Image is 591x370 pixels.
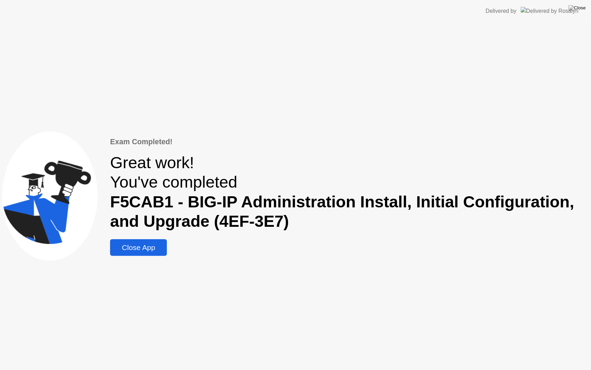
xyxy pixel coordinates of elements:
[521,7,579,15] img: Delivered by Rosalyn
[110,153,589,231] div: Great work! You've completed
[112,243,165,252] div: Close App
[568,5,586,11] img: Close
[110,136,589,147] div: Exam Completed!
[110,193,574,230] b: F5CAB1 - BIG-IP Administration Install, Initial Configuration, and Upgrade (4EF-3E7)
[110,239,167,256] button: Close App
[486,7,517,15] div: Delivered by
